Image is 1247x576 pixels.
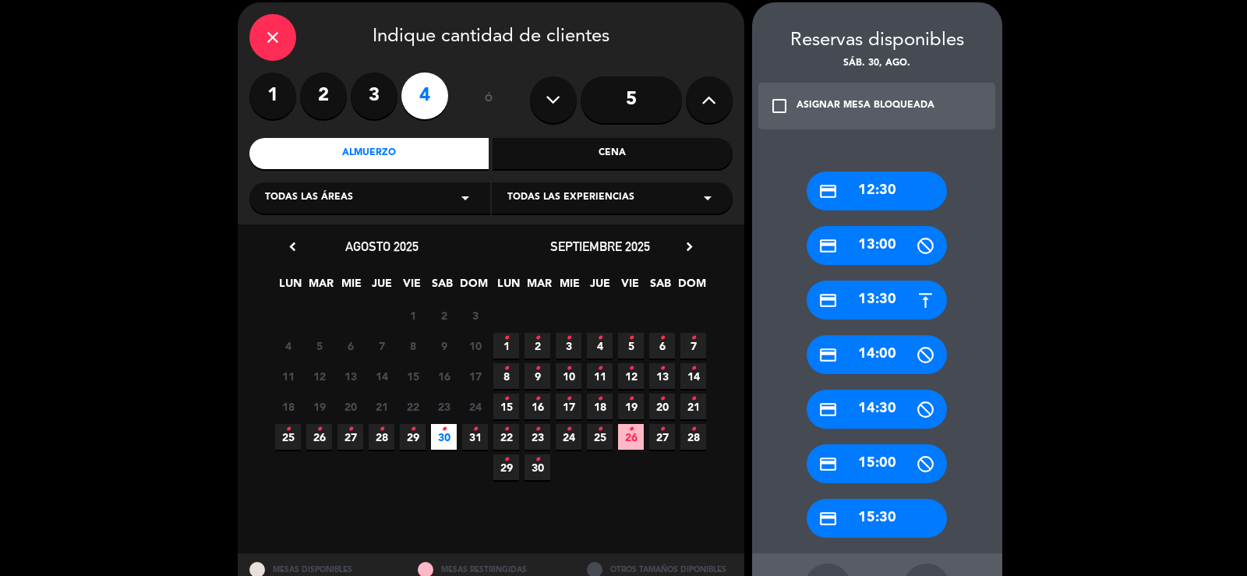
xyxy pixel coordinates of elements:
[507,190,634,206] span: Todas las experiencias
[431,302,457,328] span: 2
[818,291,838,310] i: credit_card
[345,239,419,254] span: agosto 2025
[462,424,488,450] span: 31
[338,274,364,300] span: MIE
[306,333,332,359] span: 5
[400,302,426,328] span: 1
[535,356,540,381] i: •
[503,326,509,351] i: •
[550,239,650,254] span: septiembre 2025
[691,326,696,351] i: •
[462,333,488,359] span: 10
[400,333,426,359] span: 8
[587,394,613,419] span: 18
[337,333,363,359] span: 6
[649,394,675,419] span: 20
[400,363,426,389] span: 15
[369,274,394,300] span: JUE
[818,454,838,474] i: credit_card
[249,72,296,119] label: 1
[649,333,675,359] span: 6
[587,363,613,389] span: 11
[556,333,581,359] span: 3
[649,363,675,389] span: 13
[369,333,394,359] span: 7
[556,394,581,419] span: 17
[691,387,696,412] i: •
[300,72,347,119] label: 2
[496,274,521,300] span: LUN
[818,345,838,365] i: credit_card
[628,326,634,351] i: •
[807,171,947,210] div: 12:30
[807,281,947,320] div: 13:30
[535,447,540,472] i: •
[275,333,301,359] span: 4
[525,363,550,389] span: 9
[379,417,384,442] i: •
[587,424,613,450] span: 25
[535,417,540,442] i: •
[337,394,363,419] span: 20
[351,72,397,119] label: 3
[493,333,519,359] span: 1
[597,356,602,381] i: •
[618,333,644,359] span: 5
[556,363,581,389] span: 10
[566,356,571,381] i: •
[462,302,488,328] span: 3
[535,326,540,351] i: •
[369,394,394,419] span: 21
[493,363,519,389] span: 8
[566,387,571,412] i: •
[316,417,322,442] i: •
[306,394,332,419] span: 19
[618,363,644,389] span: 12
[503,387,509,412] i: •
[818,400,838,419] i: credit_card
[818,182,838,201] i: credit_card
[698,189,717,207] i: arrow_drop_down
[818,509,838,528] i: credit_card
[556,274,582,300] span: MIE
[462,363,488,389] span: 17
[464,72,514,127] div: ó
[431,424,457,450] span: 30
[285,417,291,442] i: •
[337,424,363,450] span: 27
[456,189,475,207] i: arrow_drop_down
[249,14,733,61] div: Indique cantidad de clientes
[249,138,489,169] div: Almuerzo
[680,363,706,389] span: 14
[460,274,486,300] span: DOM
[597,326,602,351] i: •
[525,424,550,450] span: 23
[659,356,665,381] i: •
[431,333,457,359] span: 9
[503,417,509,442] i: •
[770,97,789,115] i: check_box_outline_blank
[306,363,332,389] span: 12
[400,424,426,450] span: 29
[659,326,665,351] i: •
[618,424,644,450] span: 26
[681,239,698,255] i: chevron_right
[587,274,613,300] span: JUE
[628,417,634,442] i: •
[618,394,644,419] span: 19
[429,274,455,300] span: SAB
[348,417,353,442] i: •
[493,138,733,169] div: Cena
[807,444,947,483] div: 15:00
[525,333,550,359] span: 2
[503,356,509,381] i: •
[441,417,447,442] i: •
[275,394,301,419] span: 18
[807,390,947,429] div: 14:30
[752,26,1002,56] div: Reservas disponibles
[691,417,696,442] i: •
[691,356,696,381] i: •
[493,394,519,419] span: 15
[628,356,634,381] i: •
[400,394,426,419] span: 22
